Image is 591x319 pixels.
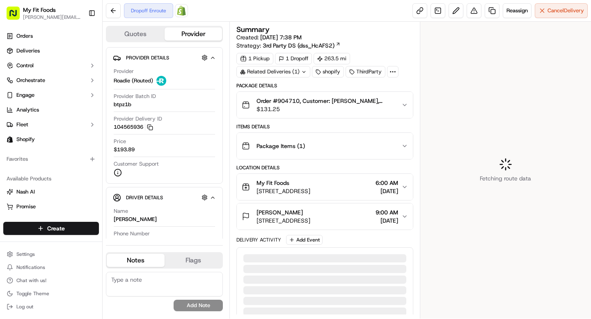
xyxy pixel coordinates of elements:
a: Shopify [3,133,99,146]
button: Chat with us! [3,275,99,286]
span: Package Items ( 1 ) [257,142,305,150]
span: [DATE] [376,216,398,225]
span: Provider [114,68,134,75]
div: [PERSON_NAME] [114,216,157,223]
span: [STREET_ADDRESS] [257,187,310,195]
span: Provider Delivery ID [114,115,162,123]
a: Promise [7,203,96,210]
span: Control [16,62,34,69]
button: Engage [3,89,99,102]
span: Roadie (Routed) [114,77,153,84]
span: Nash AI [16,188,35,196]
button: Nash AI [3,185,99,198]
span: 3rd Party DS (dss_HcAFS2) [263,41,334,50]
span: [PERSON_NAME] [257,208,303,216]
button: Quotes [107,27,165,41]
span: Phone Number [114,230,150,237]
span: Analytics [16,106,39,114]
button: 104565936 [114,123,153,131]
div: 263.5 mi [314,53,350,64]
a: Nash AI [7,188,96,196]
img: Shopify logo [7,136,13,143]
a: Analytics [3,103,99,116]
span: Notifications [16,264,45,271]
div: Available Products [3,172,99,185]
button: Provider [165,27,222,41]
button: My Fit Foods [23,6,56,14]
button: CancelDelivery [535,3,588,18]
button: My Fit Foods[STREET_ADDRESS]6:00 AM[DATE] [237,174,412,200]
span: Engage [16,91,34,99]
span: Reassign [506,7,528,14]
span: [DATE] 7:38 PM [260,34,302,41]
span: Customer Support [114,160,159,168]
button: Flags [165,254,222,267]
span: Log out [16,303,33,310]
span: btpz1b [114,101,131,108]
span: [STREET_ADDRESS] [257,216,310,225]
div: shopify [312,66,344,77]
a: Deliveries [3,44,99,57]
span: Order #904710, Customer: [PERSON_NAME], Customer's 5 Order, [US_STATE], Day: [DATE] | Time: 6AM-9AM [257,97,394,105]
span: 9:00 AM [376,208,398,216]
button: Promise [3,200,99,213]
button: [PERSON_NAME][EMAIL_ADDRESS][DOMAIN_NAME] [23,14,82,21]
span: Chat with us! [16,277,46,284]
span: Name [114,207,128,215]
span: Promise [16,203,36,210]
div: Package Details [236,82,413,89]
a: 3rd Party DS (dss_HcAFS2) [263,41,341,50]
button: Add Event [286,235,323,245]
span: Price [114,138,126,145]
button: Create [3,222,99,235]
button: Order #904710, Customer: [PERSON_NAME], Customer's 5 Order, [US_STATE], Day: [DATE] | Time: 6AM-9... [237,92,412,118]
div: Location Details [236,164,413,171]
span: Cancel Delivery [547,7,584,14]
span: 6:00 AM [376,179,398,187]
button: Settings [3,248,99,260]
span: Provider Batch ID [114,93,156,100]
div: Strategy: [236,41,341,50]
button: Control [3,59,99,72]
span: Created: [236,33,302,41]
div: ThirdParty [346,66,385,77]
span: $193.89 [114,146,135,153]
img: roadie-logo-v2.jpg [156,76,166,86]
button: Package Items (1) [237,133,412,159]
button: Notifications [3,262,99,273]
button: Notes [107,254,165,267]
span: My Fit Foods [257,179,289,187]
div: Delivery Activity [236,237,281,243]
span: Shopify [16,136,35,143]
span: Fleet [16,121,28,128]
div: Favorites [3,153,99,166]
span: Settings [16,251,35,257]
span: Orchestrate [16,77,45,84]
span: $131.25 [257,105,394,113]
a: Shopify [175,4,188,17]
div: 1 Pickup [236,53,273,64]
span: Fetching route data [480,174,531,182]
span: Provider Details [126,55,169,61]
span: Deliveries [16,47,40,55]
button: Log out [3,301,99,312]
img: Shopify [176,6,186,16]
button: Orchestrate [3,74,99,87]
button: Driver Details [113,191,216,204]
button: Reassign [503,3,531,18]
span: Toggle Theme [16,290,49,297]
span: Driver Details [126,194,163,201]
button: My Fit Foods[PERSON_NAME][EMAIL_ADDRESS][DOMAIN_NAME] [3,3,85,23]
button: Toggle Theme [3,288,99,299]
span: Orders [16,32,33,40]
a: Orders [3,30,99,43]
span: Create [47,224,65,232]
span: [DATE] [376,187,398,195]
h3: Summary [236,26,270,33]
div: Related Deliveries (1) [236,66,310,77]
button: Fleet [3,118,99,131]
div: Items Details [236,123,413,130]
button: [PERSON_NAME][STREET_ADDRESS]9:00 AM[DATE] [237,203,412,230]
